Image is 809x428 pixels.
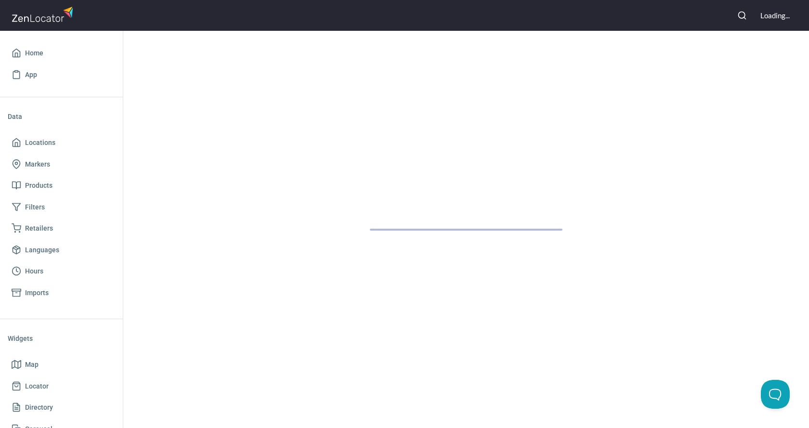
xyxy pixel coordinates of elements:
[8,132,115,154] a: Locations
[8,239,115,261] a: Languages
[731,5,753,26] button: Search
[8,218,115,239] a: Retailers
[25,287,49,299] span: Imports
[8,260,115,282] a: Hours
[8,327,115,350] li: Widgets
[8,175,115,196] a: Products
[25,137,55,149] span: Locations
[8,154,115,175] a: Markers
[8,397,115,418] a: Directory
[25,380,49,392] span: Locator
[761,380,790,409] iframe: Toggle Customer Support
[8,376,115,397] a: Locator
[8,64,115,86] a: App
[760,11,790,21] div: Loading...
[8,354,115,376] a: Map
[25,180,52,192] span: Products
[25,69,37,81] span: App
[8,282,115,304] a: Imports
[12,4,76,25] img: zenlocator
[25,244,59,256] span: Languages
[25,201,45,213] span: Filters
[8,105,115,128] li: Data
[25,222,53,234] span: Retailers
[25,47,43,59] span: Home
[25,402,53,414] span: Directory
[8,42,115,64] a: Home
[25,265,43,277] span: Hours
[8,196,115,218] a: Filters
[25,158,50,170] span: Markers
[25,359,39,371] span: Map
